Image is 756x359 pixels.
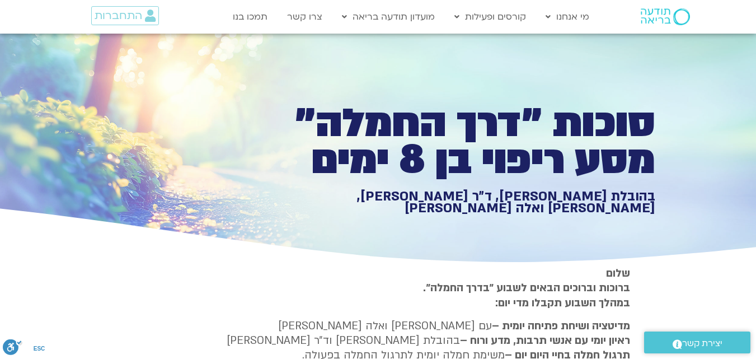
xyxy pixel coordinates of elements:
a: צרו קשר [281,6,328,27]
a: התחברות [91,6,159,25]
strong: מדיטציה ושיחת פתיחה יומית – [492,319,630,333]
a: תמכו בנו [227,6,273,27]
a: מועדון תודעה בריאה [336,6,440,27]
b: ראיון יומי עם אנשי תרבות, מדע ורוח – [460,333,630,348]
strong: שלום [606,266,630,281]
a: יצירת קשר [644,332,750,353]
h1: בהובלת [PERSON_NAME], ד״ר [PERSON_NAME], [PERSON_NAME] ואלה [PERSON_NAME] [267,190,655,215]
a: קורסים ופעילות [449,6,532,27]
h1: סוכות ״דרך החמלה״ מסע ריפוי בן 8 ימים [267,105,655,179]
strong: ברוכות וברוכים הבאים לשבוע ״בדרך החמלה״. במהלך השבוע תקבלו מדי יום: [423,281,630,310]
a: מי אנחנו [540,6,595,27]
img: תודעה בריאה [641,8,690,25]
span: התחברות [95,10,142,22]
span: יצירת קשר [682,336,722,351]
